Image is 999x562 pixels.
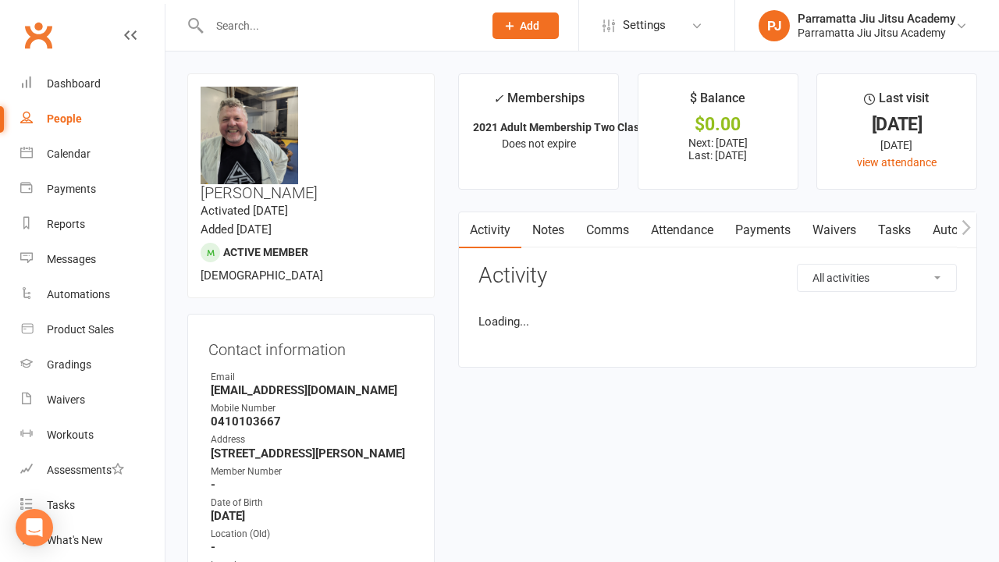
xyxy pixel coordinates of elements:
[690,88,745,116] div: $ Balance
[857,156,937,169] a: view attendance
[211,509,414,523] strong: [DATE]
[211,370,414,385] div: Email
[575,212,640,248] a: Comms
[211,496,414,510] div: Date of Birth
[493,91,503,106] i: ✓
[724,212,802,248] a: Payments
[47,534,103,546] div: What's New
[20,418,165,453] a: Workouts
[652,137,784,162] p: Next: [DATE] Last: [DATE]
[47,183,96,195] div: Payments
[798,26,955,40] div: Parramatta Jiu Jitsu Academy
[19,16,58,55] a: Clubworx
[20,347,165,382] a: Gradings
[20,207,165,242] a: Reports
[20,277,165,312] a: Automations
[211,432,414,447] div: Address
[208,335,414,358] h3: Contact information
[16,509,53,546] div: Open Intercom Messenger
[20,523,165,558] a: What's New
[47,112,82,125] div: People
[223,246,308,258] span: Active member
[20,453,165,488] a: Assessments
[204,15,472,37] input: Search...
[459,212,521,248] a: Activity
[47,499,75,511] div: Tasks
[478,264,957,288] h3: Activity
[759,10,790,41] div: PJ
[802,212,867,248] a: Waivers
[20,137,165,172] a: Calendar
[521,212,575,248] a: Notes
[201,87,421,201] h3: [PERSON_NAME]
[201,87,298,184] img: image1714130813.png
[831,137,962,154] div: [DATE]
[20,101,165,137] a: People
[211,540,414,554] strong: -
[211,414,414,429] strong: 0410103667
[20,382,165,418] a: Waivers
[493,88,585,117] div: Memberships
[867,212,922,248] a: Tasks
[47,323,114,336] div: Product Sales
[20,172,165,207] a: Payments
[47,429,94,441] div: Workouts
[47,393,85,406] div: Waivers
[652,116,784,133] div: $0.00
[473,121,706,133] strong: 2021 Adult Membership Two Classes Per Week
[623,8,666,43] span: Settings
[502,137,576,150] span: Does not expire
[47,253,96,265] div: Messages
[211,527,414,542] div: Location (Old)
[211,464,414,479] div: Member Number
[47,77,101,90] div: Dashboard
[47,288,110,301] div: Automations
[201,269,323,283] span: [DEMOGRAPHIC_DATA]
[640,212,724,248] a: Attendance
[47,464,124,476] div: Assessments
[20,488,165,523] a: Tasks
[520,20,539,32] span: Add
[47,218,85,230] div: Reports
[211,478,414,492] strong: -
[201,204,288,218] time: Activated [DATE]
[47,358,91,371] div: Gradings
[47,148,91,160] div: Calendar
[864,88,929,116] div: Last visit
[20,66,165,101] a: Dashboard
[211,401,414,416] div: Mobile Number
[798,12,955,26] div: Parramatta Jiu Jitsu Academy
[20,312,165,347] a: Product Sales
[478,312,957,331] li: Loading...
[201,222,272,237] time: Added [DATE]
[211,383,414,397] strong: [EMAIL_ADDRESS][DOMAIN_NAME]
[492,12,559,39] button: Add
[211,446,414,461] strong: [STREET_ADDRESS][PERSON_NAME]
[20,242,165,277] a: Messages
[831,116,962,133] div: [DATE]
